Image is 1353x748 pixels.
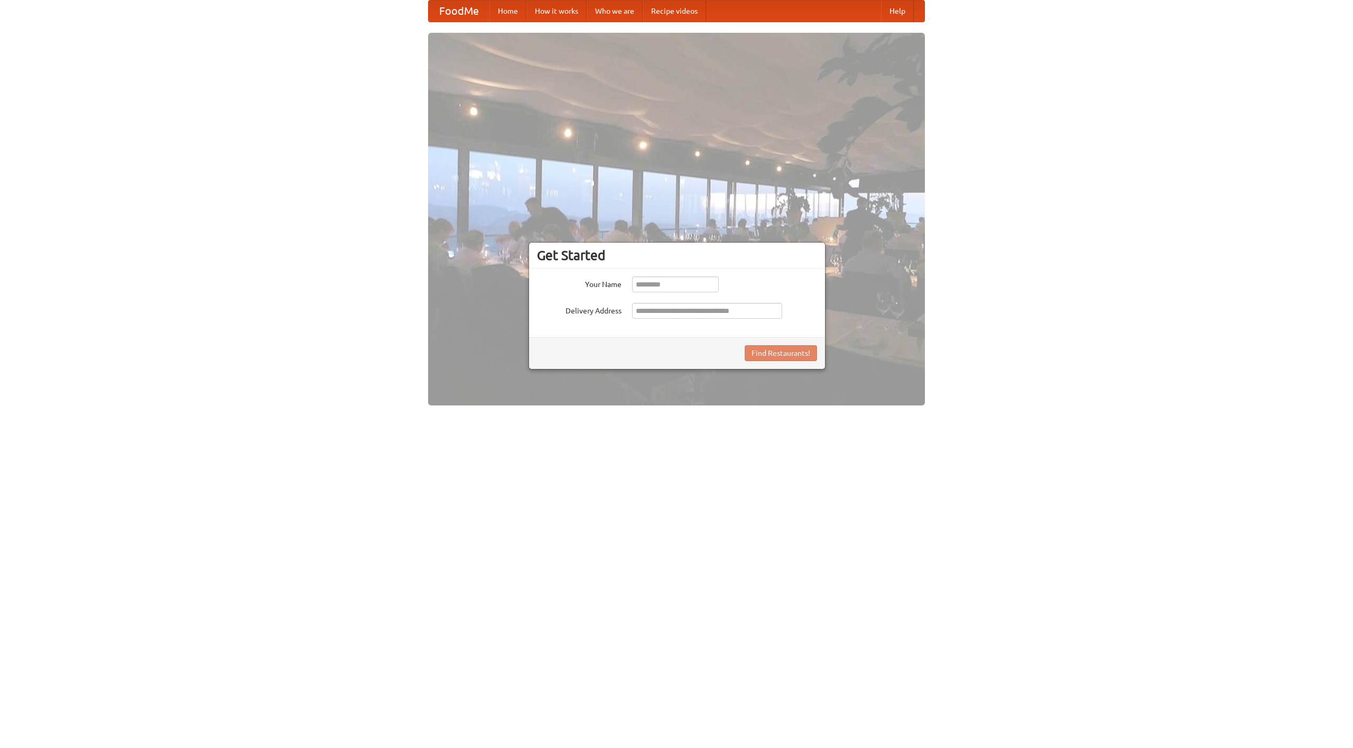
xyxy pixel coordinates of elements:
a: Recipe videos [643,1,706,22]
a: Help [881,1,914,22]
a: Who we are [587,1,643,22]
a: FoodMe [429,1,489,22]
a: Home [489,1,526,22]
label: Delivery Address [537,303,622,316]
a: How it works [526,1,587,22]
label: Your Name [537,276,622,290]
h3: Get Started [537,247,817,263]
button: Find Restaurants! [745,345,817,361]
